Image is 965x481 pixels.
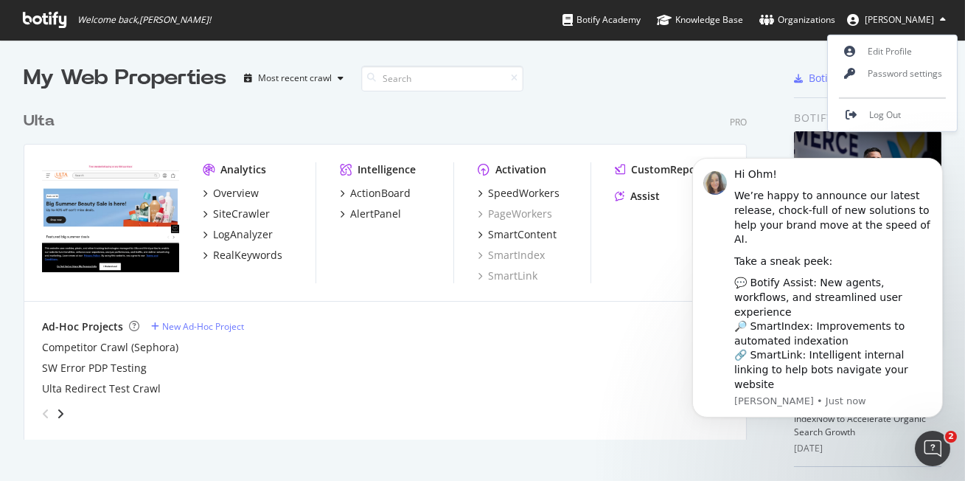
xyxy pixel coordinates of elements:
div: Ad-Hoc Projects [42,319,123,334]
a: SmartLink [478,269,537,283]
div: Botify Chrome Plugin [809,71,913,86]
div: Botify Academy [562,13,641,27]
a: Assist [615,189,660,204]
iframe: Intercom live chat [915,431,950,466]
div: SiteCrawler [213,207,270,221]
div: Pro [730,116,747,128]
a: Ulta [24,111,60,132]
div: Knowledge Base [657,13,743,27]
span: 2 [945,431,957,443]
div: LogAnalyzer [213,227,273,242]
div: SmartContent [488,227,557,242]
div: Activation [495,162,546,177]
a: New Ad-Hoc Project [151,320,244,333]
img: www.ulta.com [42,162,179,272]
img: AI Is Your New Customer: How to Win the Visibility Battle in a ChatGPT World [794,131,941,229]
span: Log Out [869,108,901,121]
a: SmartIndex [478,248,545,263]
input: Search [361,66,523,91]
a: Ulta Redirect Test Crawl [42,381,161,396]
div: Ulta [24,111,55,132]
a: Competitor Crawl (Sephora) [42,340,178,355]
button: Most recent crawl [238,66,349,90]
div: Overview [213,186,259,201]
a: Log Out [828,104,957,126]
div: SpeedWorkers [488,186,560,201]
a: AlertPanel [340,207,401,221]
a: RealKeywords [203,248,282,263]
iframe: Intercom notifications message [670,156,965,441]
div: ActionBoard [350,186,411,201]
a: CustomReports [615,162,710,177]
div: New Ad-Hoc Project [162,320,244,333]
div: Botify news [794,110,941,126]
div: Organizations [759,13,835,27]
div: Assist [630,189,660,204]
div: My Web Properties [24,63,226,93]
span: Ohm Kumar [865,13,934,26]
a: SW Error PDP Testing [42,361,147,376]
div: AlertPanel [350,207,401,221]
div: Analytics [220,162,266,177]
a: SmartContent [478,227,557,242]
button: [PERSON_NAME] [835,8,958,32]
a: Edit Profile [828,41,957,63]
div: CustomReports [631,162,710,177]
div: angle-right [55,406,66,421]
div: grid [24,93,759,440]
div: Intelligence [358,162,416,177]
a: Password settings [828,63,957,85]
span: Welcome back, [PERSON_NAME] ! [77,14,211,26]
a: SpeedWorkers [478,186,560,201]
a: PageWorkers [478,207,552,221]
div: [DATE] [794,442,941,455]
a: Overview [203,186,259,201]
a: ActionBoard [340,186,411,201]
div: Most recent crawl [258,74,332,83]
a: Botify Chrome Plugin [794,71,913,86]
div: RealKeywords [213,248,282,263]
a: LogAnalyzer [203,227,273,242]
a: SiteCrawler [203,207,270,221]
div: angle-left [36,402,55,426]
